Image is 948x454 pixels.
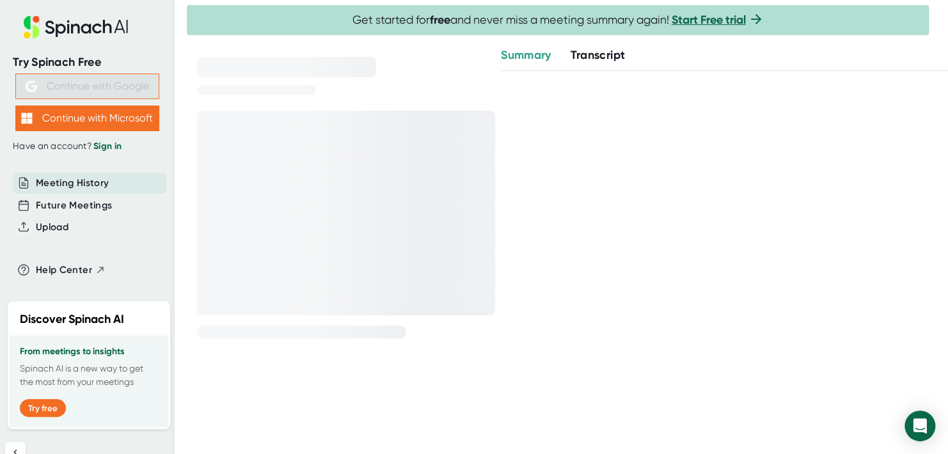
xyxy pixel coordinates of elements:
button: Help Center [36,263,106,278]
button: Meeting History [36,176,109,191]
span: Transcript [570,48,625,62]
img: Aehbyd4JwY73AAAAAElFTkSuQmCC [26,81,37,92]
span: Get started for and never miss a meeting summary again! [352,13,764,27]
button: Continue with Google [15,74,159,99]
p: Spinach AI is a new way to get the most from your meetings [20,362,158,389]
button: Future Meetings [36,198,112,213]
h3: From meetings to insights [20,347,158,357]
a: Sign in [93,141,122,152]
button: Summary [501,47,551,64]
button: Try free [20,399,66,417]
a: Start Free trial [672,13,746,27]
span: Help Center [36,263,92,278]
button: Upload [36,220,68,235]
button: Transcript [570,47,625,64]
button: Continue with Microsoft [15,106,159,131]
span: Summary [501,48,551,62]
h2: Discover Spinach AI [20,311,124,328]
div: Try Spinach Free [13,55,161,70]
b: free [430,13,450,27]
div: Have an account? [13,141,161,152]
div: Open Intercom Messenger [905,411,935,441]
